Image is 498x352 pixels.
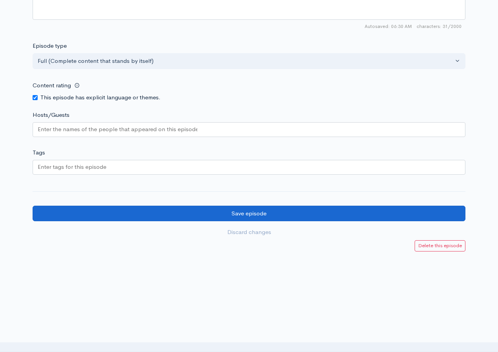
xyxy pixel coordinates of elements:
[40,93,161,102] label: This episode has explicit language or themes.
[33,206,465,222] input: Save episode
[33,42,67,50] label: Episode type
[417,23,462,30] span: 31/2000
[33,78,71,94] label: Content rating
[38,57,453,66] div: Full (Complete content that stands by itself)
[33,111,69,120] label: Hosts/Guests
[33,148,45,157] label: Tags
[365,23,412,30] span: Autosaved: 06:30 AM
[33,224,465,240] a: Discard changes
[418,242,462,249] small: Delete this episode
[33,53,465,69] button: Full (Complete content that stands by itself)
[38,125,197,134] input: Enter the names of the people that appeared on this episode
[38,163,107,172] input: Enter tags for this episode
[415,240,465,251] a: Delete this episode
